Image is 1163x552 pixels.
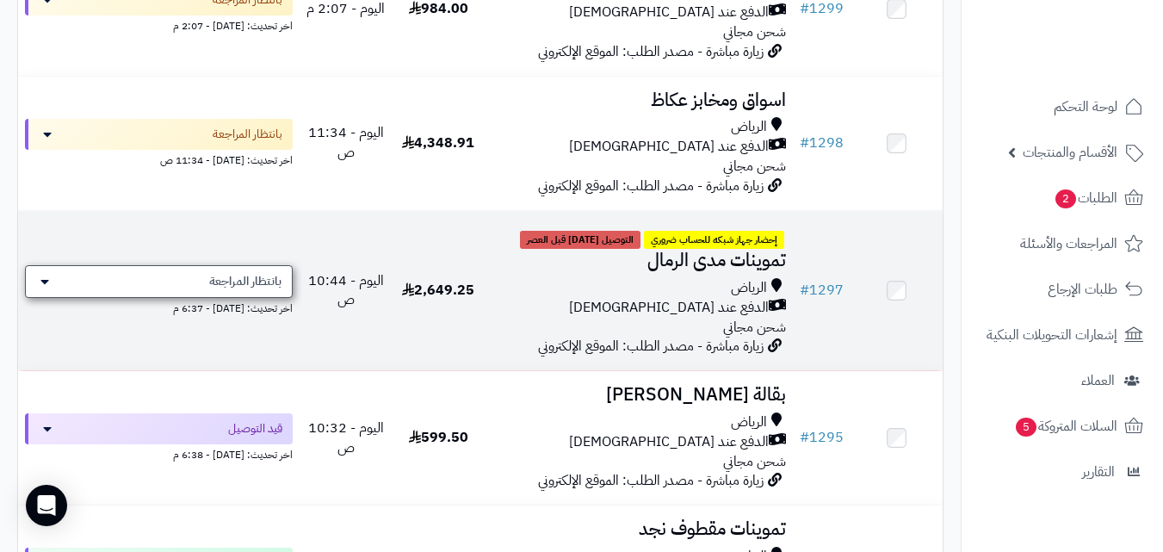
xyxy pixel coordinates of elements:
span: شحن مجاني [723,317,786,338]
span: بانتظار المراجعة [209,273,281,290]
span: 5 [1015,417,1037,437]
span: الأقسام والمنتجات [1023,140,1117,164]
span: بانتظار المراجعة [213,126,282,143]
span: زيارة مباشرة - مصدر الطلب: الموقع الإلكتروني [538,41,764,62]
a: #1295 [800,427,844,448]
span: زيارة مباشرة - مصدر الطلب: الموقع الإلكتروني [538,470,764,491]
div: Open Intercom Messenger [26,485,67,526]
span: إشعارات التحويلات البنكية [987,323,1117,347]
span: # [800,133,809,153]
div: اخر تحديث: [DATE] - 11:34 ص [25,150,293,168]
span: العملاء [1081,369,1115,393]
a: #1297 [800,280,844,301]
span: شحن مجاني [723,22,786,42]
span: شحن مجاني [723,451,786,472]
a: التقارير [972,451,1153,493]
span: التقارير [1082,460,1115,484]
div: اخر تحديث: [DATE] - 6:37 م [25,298,293,316]
span: الرياض [731,117,767,137]
span: الدفع عند [DEMOGRAPHIC_DATA] [569,298,769,318]
span: التوصيل [DATE] قبل العصر [520,231,640,250]
span: اليوم - 11:34 ص [308,122,384,163]
span: 2 [1055,189,1077,209]
span: الدفع عند [DEMOGRAPHIC_DATA] [569,432,769,452]
a: #1298 [800,133,844,153]
a: العملاء [972,360,1153,401]
span: زيارة مباشرة - مصدر الطلب: الموقع الإلكتروني [538,176,764,196]
a: طلبات الإرجاع [972,269,1153,310]
a: الطلبات2 [972,177,1153,219]
span: 2,649.25 [402,280,474,301]
span: الدفع عند [DEMOGRAPHIC_DATA] [569,137,769,157]
span: الطلبات [1054,186,1117,210]
a: إشعارات التحويلات البنكية [972,314,1153,356]
span: طلبات الإرجاع [1048,277,1117,301]
h3: اسواق ومخابز عكاظ [492,90,786,110]
a: لوحة التحكم [972,86,1153,127]
span: 599.50 [409,427,468,448]
span: إحضار جهاز شبكه للحساب ضروري [644,231,784,250]
img: logo-2.png [1046,16,1147,52]
span: 4,348.91 [402,133,474,153]
span: السلات المتروكة [1014,414,1117,438]
span: زيارة مباشرة - مصدر الطلب: الموقع الإلكتروني [538,336,764,357]
span: اليوم - 10:44 ص [308,270,384,311]
span: المراجعات والأسئلة [1020,232,1117,256]
span: اليوم - 10:32 ص [308,418,384,458]
div: اخر تحديث: [DATE] - 2:07 م [25,16,293,34]
div: اخر تحديث: [DATE] - 6:38 م [25,444,293,462]
h3: تموينات مدى الرمال [492,251,786,270]
h3: بقالة [PERSON_NAME] [492,385,786,405]
span: قيد التوصيل [228,420,282,437]
span: # [800,280,809,301]
a: المراجعات والأسئلة [972,223,1153,264]
span: لوحة التحكم [1054,95,1117,119]
span: شحن مجاني [723,156,786,177]
h3: تموينات مقطوف نجد [492,519,786,539]
span: الدفع عند [DEMOGRAPHIC_DATA] [569,3,769,22]
span: # [800,427,809,448]
span: الرياض [731,412,767,432]
span: الرياض [731,278,767,298]
a: السلات المتروكة5 [972,406,1153,447]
